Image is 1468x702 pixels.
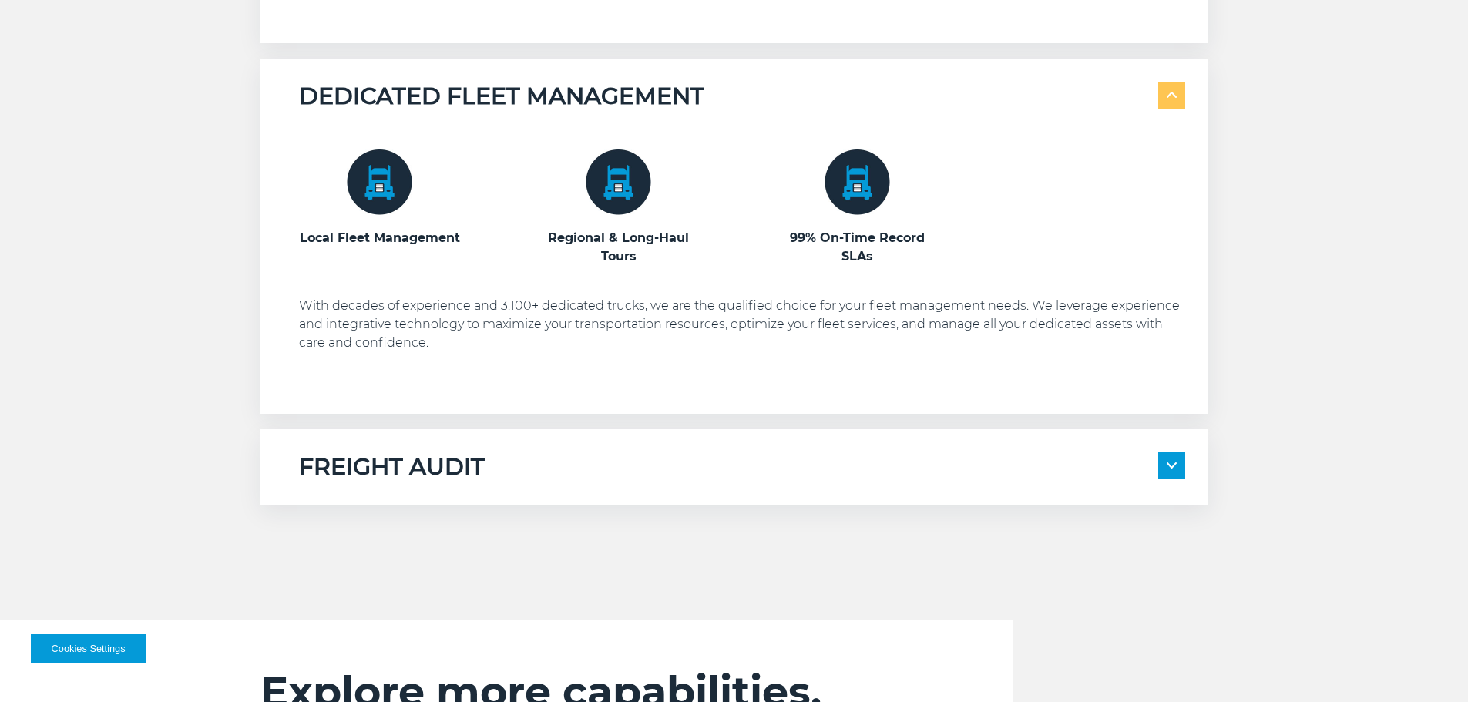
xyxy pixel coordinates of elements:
[1391,628,1468,702] iframe: Chat Widget
[299,82,704,111] h5: DEDICATED FLEET MANAGEMENT
[299,452,485,482] h5: FREIGHT AUDIT
[299,297,1185,352] p: With decades of experience and 3.100+ dedicated trucks, we are the qualified choice for your flee...
[1391,628,1468,702] div: Widget de chat
[1167,92,1177,98] img: arrow
[1167,462,1177,469] img: arrow
[777,229,939,266] h3: 99% On-Time Record SLAs
[299,229,461,247] h3: Local Fleet Management
[31,634,146,663] button: Cookies Settings
[538,229,700,266] h3: Regional & Long-Haul Tours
